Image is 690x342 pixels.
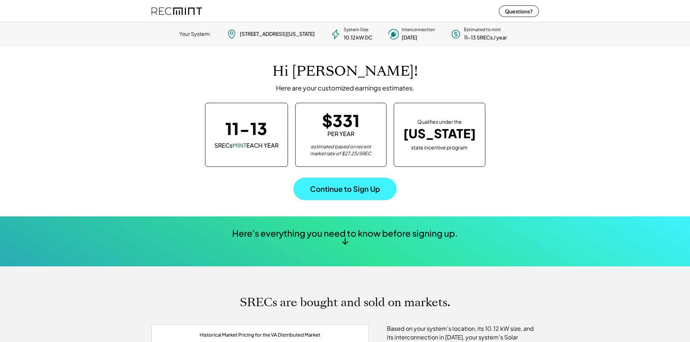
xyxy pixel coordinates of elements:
button: Continue to Sign Up [293,178,397,200]
div: Estimated to mint [464,27,501,33]
div: 10.12 kW DC [344,34,372,41]
font: MINT [233,142,246,149]
h1: SRECs are bought and sold on markets. [240,295,450,309]
div: 11-13 SRECs / year [464,34,507,41]
div: Your System: [179,30,211,38]
div: [DATE] [402,34,417,41]
div: estimated based on recent market rate of $27.25/SREC [305,143,377,157]
div: [US_STATE] [403,126,476,141]
img: recmint-logotype%403x%20%281%29.jpeg [151,1,202,21]
div: Historical Market Pricing for the VA Distributed Market [200,332,320,338]
div: Interconnection [402,27,435,33]
div: ↓ [342,235,348,246]
div: System Size [344,27,368,33]
div: Here are your customized earnings estimates. [276,84,414,92]
div: SRECs EACH YEAR [214,142,279,149]
div: PER YEAR [327,130,354,138]
div: [STREET_ADDRESS][US_STATE] [240,30,315,38]
div: 11-13 [225,120,267,136]
div: state incentive program [411,143,468,151]
div: Here's everything you need to know before signing up. [232,227,458,240]
button: Questions? [499,5,539,17]
h1: Hi [PERSON_NAME]! [272,63,418,80]
div: Qualifies under the [417,118,462,126]
div: $331 [322,112,360,128]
